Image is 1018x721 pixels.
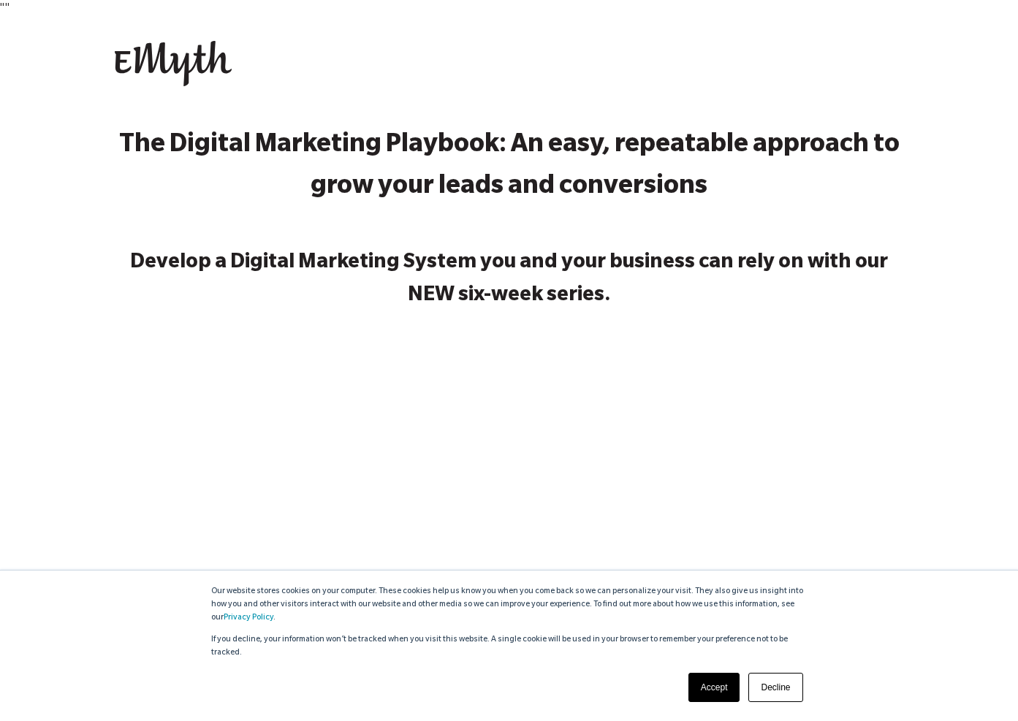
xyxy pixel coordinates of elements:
[748,673,802,702] a: Decline
[130,253,888,308] strong: Develop a Digital Marketing System you and your business can rely on with our NEW six-week series.
[119,133,900,202] strong: The Digital Marketing Playbook: An easy, repeatable approach to grow your leads and conversions
[211,633,808,660] p: If you decline, your information won’t be tracked when you visit this website. A single cookie wi...
[211,585,808,625] p: Our website stores cookies on your computer. These cookies help us know you when you come back so...
[224,614,273,622] a: Privacy Policy
[945,651,1018,721] iframe: Chat Widget
[115,41,232,86] img: EMyth
[688,673,740,702] a: Accept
